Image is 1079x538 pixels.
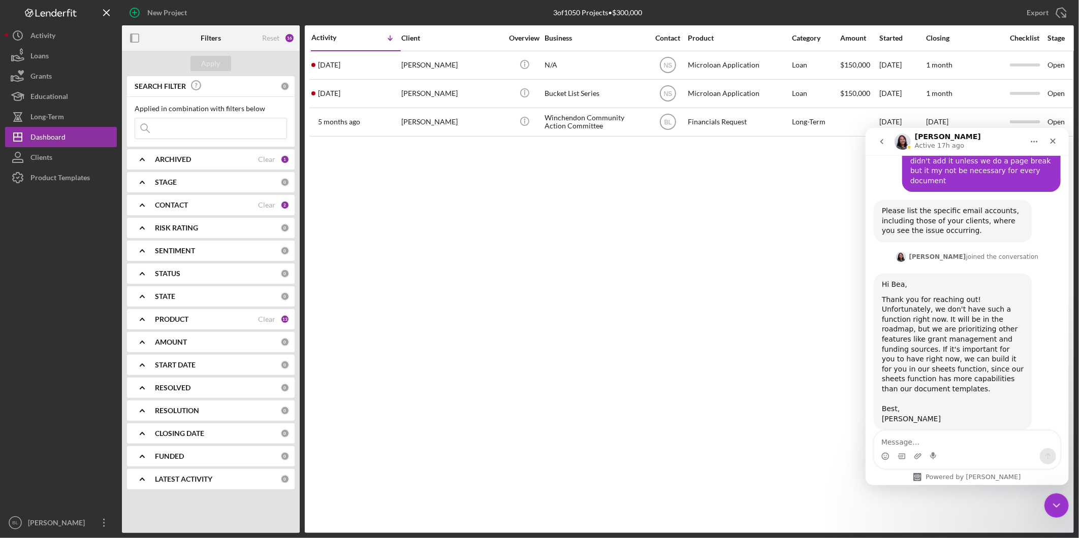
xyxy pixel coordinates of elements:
[280,82,290,91] div: 0
[1003,34,1046,42] div: Checklist
[30,167,90,190] div: Product Templates
[5,107,117,127] a: Long-Term
[280,200,290,210] div: 2
[258,315,275,323] div: Clear
[840,80,878,107] div: $150,000
[5,147,117,167] button: Clients
[155,384,191,392] b: RESOLVED
[191,56,231,71] button: Apply
[926,34,1002,42] div: Closing
[545,34,646,42] div: Business
[30,86,68,109] div: Educational
[792,80,839,107] div: Loan
[258,201,275,209] div: Clear
[926,89,953,97] time: 1 month
[280,406,290,415] div: 0
[280,178,290,187] div: 0
[135,105,287,113] div: Applied in combination with filters below
[840,34,878,42] div: Amount
[147,3,187,23] div: New Project
[649,34,687,42] div: Contact
[280,360,290,369] div: 0
[280,475,290,484] div: 0
[688,109,789,136] div: Financials Request
[155,315,188,323] b: PRODUCT
[155,429,204,438] b: CLOSING DATE
[262,34,279,42] div: Reset
[879,80,925,107] div: [DATE]
[545,80,646,107] div: Bucket List Series
[5,25,117,46] button: Activity
[318,89,340,97] time: 2025-08-18 12:20
[401,109,503,136] div: [PERSON_NAME]
[30,25,55,48] div: Activity
[926,117,948,126] time: [DATE]
[280,429,290,438] div: 0
[5,66,117,86] a: Grants
[284,33,295,43] div: 16
[155,247,195,255] b: SENTIMENT
[280,246,290,255] div: 0
[5,127,117,147] button: Dashboard
[879,34,925,42] div: Started
[30,66,52,89] div: Grants
[5,167,117,188] button: Product Templates
[840,52,878,79] div: $150,000
[1017,3,1074,23] button: Export
[280,269,290,278] div: 0
[5,46,117,66] a: Loans
[688,52,789,79] div: Microloan Application
[201,34,221,42] b: Filters
[155,270,180,278] b: STATUS
[155,475,212,483] b: LATEST ACTIVITY
[155,155,191,163] b: ARCHIVED
[155,361,196,369] b: START DATE
[25,513,91,535] div: [PERSON_NAME]
[155,224,198,232] b: RISK RATING
[280,155,290,164] div: 1
[280,315,290,324] div: 13
[135,82,186,90] b: SEARCH FILTER
[401,34,503,42] div: Client
[866,128,1069,485] iframe: Intercom live chat
[202,56,220,71] div: Apply
[155,292,175,300] b: STATE
[663,62,672,69] text: NS
[688,34,789,42] div: Product
[318,61,340,69] time: 2025-08-27 13:26
[505,34,544,42] div: Overview
[1044,493,1069,518] iframe: Intercom live chat
[311,33,356,42] div: Activity
[5,86,117,107] a: Educational
[280,223,290,232] div: 0
[792,34,839,42] div: Category
[926,60,953,69] time: 1 month
[280,292,290,301] div: 0
[258,155,275,163] div: Clear
[792,109,839,136] div: Long-Term
[401,80,503,107] div: [PERSON_NAME]
[155,201,188,209] b: CONTACT
[318,118,360,126] time: 2025-04-12 21:27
